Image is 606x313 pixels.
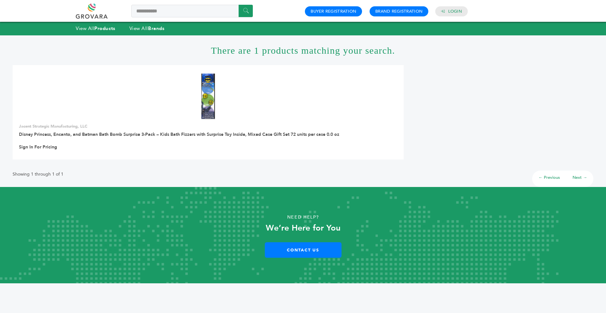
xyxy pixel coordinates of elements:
[266,222,341,234] strong: We’re Here for You
[538,175,560,180] a: ← Previous
[94,25,115,32] strong: Products
[265,242,342,258] a: Contact Us
[13,35,593,65] h1: There are 1 products matching your search.
[148,25,164,32] strong: Brands
[76,25,116,32] a: View AllProducts
[19,131,339,137] a: Disney Princess, Encanto, and Batman Bath Bomb Surprise 3-Pack – Kids Bath Fizzers with Surprise ...
[129,25,165,32] a: View AllBrands
[19,123,397,129] p: Jacent Strategic Manufacturing, LLC
[19,144,57,150] a: Sign In For Pricing
[131,5,253,17] input: Search a product or brand...
[30,213,576,222] p: Need Help?
[375,9,423,14] a: Brand Registration
[13,171,63,178] p: Showing 1 through 1 of 1
[573,175,587,180] a: Next →
[201,74,215,119] img: Disney Princess, Encanto, and Batman Bath Bomb Surprise 3-Pack – Kids Bath Fizzers with Surprise ...
[448,9,462,14] a: Login
[311,9,356,14] a: Buyer Registration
